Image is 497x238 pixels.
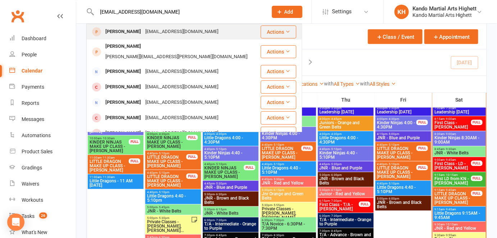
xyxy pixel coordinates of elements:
[262,189,315,192] span: 5:30pm
[445,133,456,136] span: - 9:00am
[330,107,342,110] span: - 3:30pm
[89,179,142,188] span: Little Dragons - 11 AM [DATE]
[319,148,372,151] span: 4:40pm
[9,144,76,160] a: Product Sales
[186,174,198,179] div: FULL
[22,213,35,219] div: Tasks
[471,120,483,125] div: FULL
[377,144,417,147] span: 4:40pm
[273,178,284,181] span: - 5:30pm
[158,133,169,136] span: - 4:30pm
[445,107,456,110] span: - 7:30am
[434,177,471,186] span: First LD from KN - [PERSON_NAME]
[204,133,257,136] span: 4:00pm
[103,128,143,139] div: [PERSON_NAME]
[412,5,477,12] div: Kando Martial Arts Highett
[434,162,471,171] span: First Class - LD - [PERSON_NAME]
[395,5,409,19] div: KH
[9,31,76,47] a: Dashboard
[22,100,39,106] div: Reports
[434,136,484,145] span: Kinder Ninjas 8:30AM - 9:00AM
[9,95,76,111] a: Reports
[319,215,372,218] span: 6:30pm
[330,148,342,151] span: - 5:10pm
[143,27,220,37] div: [EMAIL_ADDRESS][DOMAIN_NAME]
[147,209,200,214] span: JNR - White Belts
[377,147,417,160] span: LITTLE DRAGON MAKE UP CLASS - [PERSON_NAME]
[262,207,315,220] span: Private Classes - [PERSON_NAME], [PERSON_NAME]
[95,7,263,17] input: Search...
[330,215,342,218] span: - 7:30pm
[319,192,372,196] span: Junior - Red and Yellow
[22,165,42,171] div: Gradings
[377,201,430,209] span: JNR - Brown and Black Belts
[434,148,484,151] span: 8:45am
[9,7,27,25] a: Clubworx
[377,136,430,140] span: JNR - Blue and Purple
[215,148,227,151] span: - 5:10pm
[319,133,372,136] span: 4:00pm
[158,152,169,155] span: - 5:10pm
[319,200,359,203] span: 6:15pm
[319,118,372,121] span: 4:00pm
[143,113,220,123] div: [EMAIL_ADDRESS][DOMAIN_NAME]
[9,160,76,176] a: Gradings
[301,146,313,151] div: FULL
[103,27,143,37] div: [PERSON_NAME]
[262,204,315,207] span: 5:30pm
[330,118,342,121] span: - 4:45pm
[147,194,200,203] span: Little Dragons 4:40 - 5:10pm
[261,45,296,58] button: Actions
[319,166,372,171] span: JNR - Blue and Purple
[22,181,39,187] div: Waivers
[388,163,400,166] span: - 5:10pm
[388,197,400,201] span: - 6:00pm
[445,223,458,227] span: - 10:15am
[7,214,24,231] div: Open Intercom Messenger
[434,208,484,211] span: 9:15am
[204,136,257,145] span: Little Dragons 4:00 - 4:30PM
[204,219,257,222] span: 6:30pm
[103,41,143,52] div: [PERSON_NAME]
[434,223,484,227] span: 9:30am
[186,154,198,160] div: FULL
[147,175,187,188] span: LITTLE DRAGON MAKE UP CLASS - [PERSON_NAME]
[22,229,47,235] div: What's New
[147,217,191,220] span: 5:00pm
[445,234,456,237] span: - 9:55am
[445,148,456,151] span: - 9:30am
[89,140,129,153] span: KINDER NINJAS MAKE UP CLASS - [PERSON_NAME]
[9,63,76,79] a: Calendar
[445,159,456,162] span: - 9:45am
[445,208,456,211] span: - 9:45am
[101,157,115,160] span: - 11:30am
[273,234,284,237] span: - 8:30pm
[317,93,375,108] th: Thu
[22,149,53,154] div: Product Sales
[434,133,484,136] span: 8:30am
[143,128,220,139] div: [EMAIL_ADDRESS][DOMAIN_NAME]
[147,191,200,194] span: 4:40pm
[377,110,430,115] span: Leadership [DATE]
[204,234,257,237] span: 7:30pm
[434,189,471,192] span: 9:15am
[262,192,315,201] span: Jnr Orange and Green Belts
[319,163,372,166] span: 4:45pm
[103,113,143,123] div: [PERSON_NAME]
[273,189,284,192] span: - 6:15pm
[434,192,471,205] span: LITTLE DRAGON MAKE UP CLASS - [PERSON_NAME]
[388,118,400,121] span: - 4:30pm
[147,155,187,168] span: LITTLE DRAGON MAKE UP CLASS - [PERSON_NAME]
[204,163,244,166] span: 4:40pm
[22,84,44,90] div: Payments
[143,97,220,108] div: [EMAIL_ADDRESS][DOMAIN_NAME]
[284,9,293,15] span: Add
[215,163,227,166] span: - 5:10pm
[158,217,169,220] span: - 5:30pm
[471,176,483,181] div: FULL
[22,52,37,57] div: People
[416,120,428,125] div: FULL
[360,81,370,87] strong: with
[319,218,372,227] span: T/A - Intermediate - Orange to Purple
[261,25,296,38] button: Actions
